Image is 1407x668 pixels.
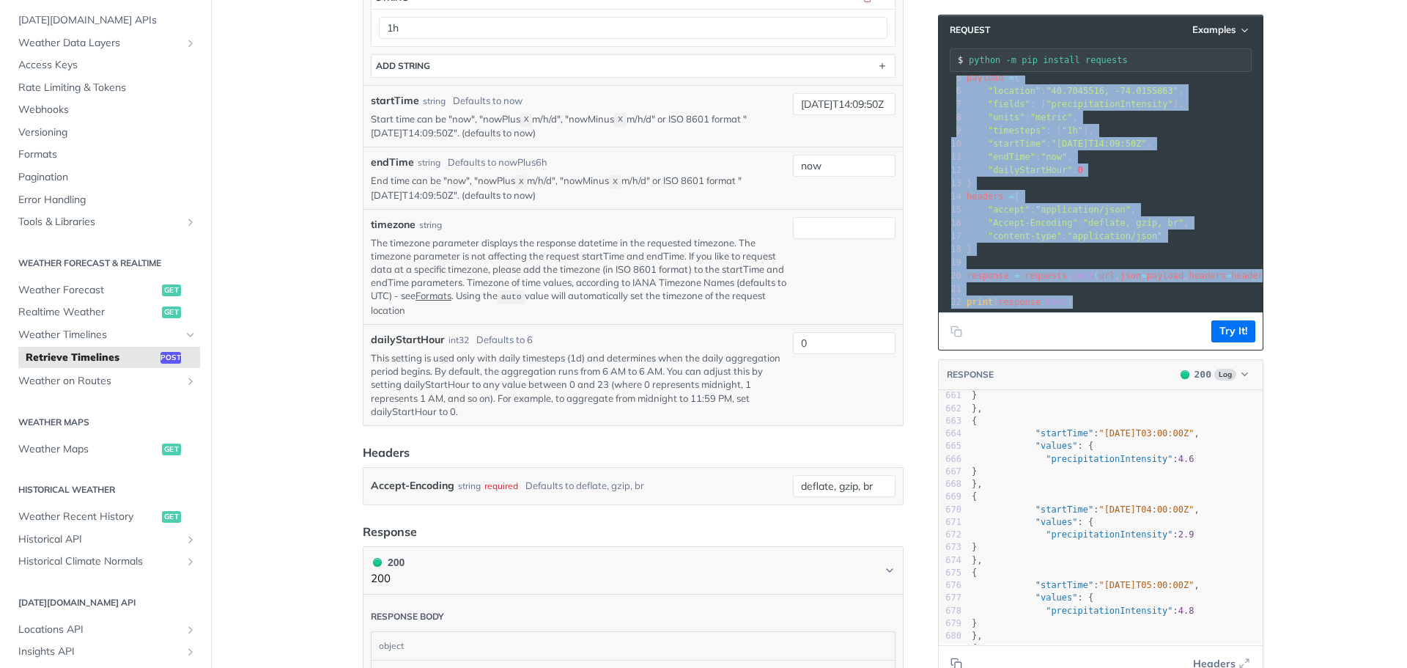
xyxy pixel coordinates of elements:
div: 675 [939,567,961,579]
button: Examples [1187,23,1255,37]
span: } [972,466,977,477]
span: payload [967,73,1004,83]
span: Examples [1192,23,1236,36]
h2: [DATE][DOMAIN_NAME] API [11,596,200,609]
div: 671 [939,516,961,529]
span: "deflate, gzip, br" [1083,218,1183,228]
span: : , [972,504,1200,515]
button: 200 200200 [371,554,895,587]
button: Show subpages for Locations API [185,624,196,636]
p: The timezone parameter displays the response datetime in the requested timezone. The timezone par... [371,236,787,317]
div: 10 [939,137,964,150]
div: string [423,95,446,108]
span: X [524,115,529,125]
span: }, [972,631,983,641]
div: 680 [939,630,961,642]
a: Webhooks [11,99,200,121]
span: "values" [1035,441,1078,451]
span: requests [1025,271,1068,281]
span: : , [972,428,1200,438]
span: } [967,244,972,254]
span: "units" [988,112,1025,122]
button: Show subpages for Weather Data Layers [185,37,196,49]
span: "values" [1035,592,1078,603]
span: "values" [1035,517,1078,527]
span: Request [942,24,990,36]
span: = [1009,191,1014,202]
span: : [972,529,1194,540]
h2: Weather Maps [11,416,200,429]
a: Weather Recent Historyget [11,506,200,528]
span: "startTime" [1035,504,1093,515]
span: Locations API [18,623,181,637]
span: "metric" [1030,112,1073,122]
div: 673 [939,541,961,554]
span: } [972,542,977,552]
span: : [ ], [967,125,1094,136]
span: headers [1189,271,1227,281]
span: "startTime" [988,139,1046,149]
span: "content-type" [988,231,1062,241]
div: 9 [939,124,964,137]
div: 663 [939,415,961,427]
p: This setting is used only with daily timesteps (1d) and determines when the daily aggregation per... [371,351,787,418]
a: Formats [11,144,200,166]
a: Locations APIShow subpages for Locations API [11,619,200,641]
span: }, [972,555,983,565]
div: 16 [939,216,964,230]
div: 20 [939,269,964,282]
span: "[DATE]T14:09:50Z" [1052,139,1147,149]
div: 19 [939,256,964,269]
span: Insights API [18,645,181,659]
span: : , [967,112,1078,122]
span: "[DATE]T05:00:00Z" [1098,580,1194,590]
span: X [613,177,618,187]
span: "startTime" [1035,428,1093,438]
span: { [972,416,977,426]
span: "accept" [988,205,1030,215]
button: Try It! [1211,320,1255,342]
div: 11 [939,150,964,164]
span: url [1099,271,1115,281]
button: Show subpages for Tools & Libraries [185,216,196,228]
span: "Accept-Encoding" [988,218,1078,228]
a: Error Handling [11,189,200,211]
div: 676 [939,579,961,592]
a: Insights APIShow subpages for Insights API [11,641,200,663]
span: = [1009,73,1014,83]
span: post [1073,271,1094,281]
span: "application/json" [1035,205,1131,215]
button: Show subpages for Historical Climate Normals [185,556,196,568]
span: }, [972,403,983,414]
span: Formats [18,147,196,162]
div: 672 [939,529,961,541]
span: 2.9 [1178,529,1194,540]
span: 200 [1181,370,1189,379]
span: [DATE][DOMAIN_NAME] APIs [18,13,196,28]
a: Weather Data LayersShow subpages for Weather Data Layers [11,32,200,54]
div: 22 [939,296,964,309]
p: 200 [371,570,405,587]
span: get [162,285,181,296]
a: Historical APIShow subpages for Historical API [11,529,200,551]
a: Pagination [11,166,200,188]
span: : , [967,205,1136,215]
span: 200 [1194,369,1211,380]
span: Pagination [18,170,196,185]
span: Tools & Libraries [18,215,181,230]
h2: Weather Forecast & realtime [11,257,200,270]
a: Historical Climate NormalsShow subpages for Historical Climate Normals [11,551,200,573]
span: : , [967,152,1073,162]
svg: Chevron [884,565,895,576]
div: 668 [939,478,961,491]
span: : , [972,580,1200,590]
a: Weather Mapsget [11,438,200,460]
span: } [967,178,972,188]
span: "precipitationIntensity" [1046,99,1172,109]
div: 8 [939,111,964,124]
a: Retrieve Timelinespost [18,347,200,369]
button: RESPONSE [946,367,994,382]
span: = [1226,271,1231,281]
label: timezone [371,217,416,232]
span: Weather Timelines [18,328,181,342]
